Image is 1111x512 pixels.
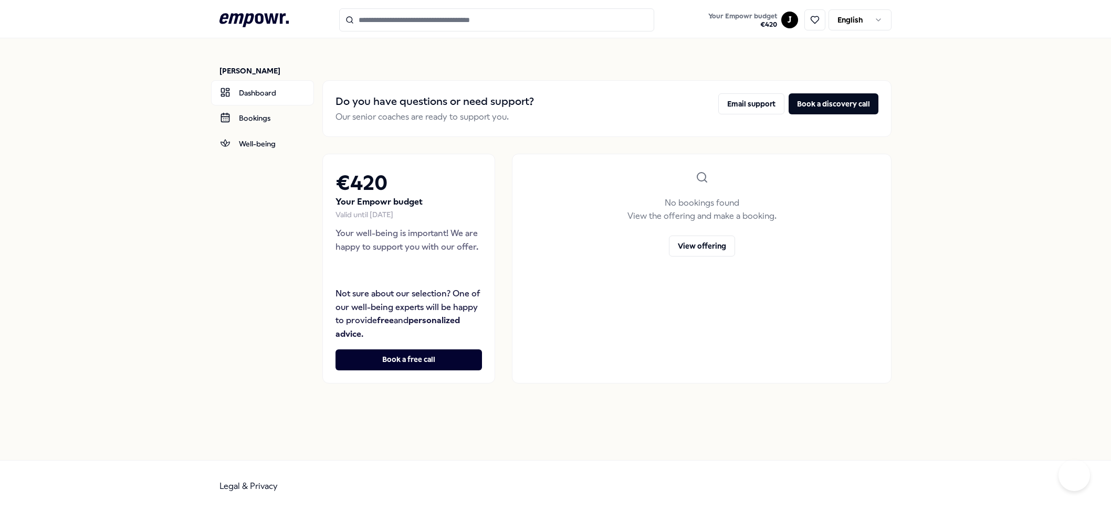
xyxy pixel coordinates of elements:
a: Well-being [211,131,314,156]
p: Your Empowr budget [336,195,482,209]
h2: € 420 [336,167,482,200]
a: Legal & Privacy [219,481,278,491]
a: Dashboard [211,80,314,105]
p: Not sure about our selection? One of our well-being experts will be happy to provide and . [336,287,482,340]
a: Email support [718,93,784,124]
button: Your Empowr budget€420 [706,10,779,31]
a: Bookings [211,105,314,131]
button: Book a discovery call [789,93,878,114]
span: Your Empowr budget [708,12,777,20]
button: Book a free call [336,349,482,370]
span: € 420 [708,20,777,29]
input: Search for products, categories or subcategories [339,8,654,31]
p: No bookings found View the offering and make a booking. [627,196,777,223]
strong: free [377,315,394,325]
button: Email support [718,93,784,114]
button: View offering [669,236,735,257]
p: Your well-being is important! We are happy to support you with our offer. [336,227,482,253]
div: Valid until [DATE] [336,209,482,220]
iframe: Help Scout Beacon - Open [1058,460,1090,491]
h2: Do you have questions or need support? [336,93,534,110]
a: Your Empowr budget€420 [704,9,781,31]
p: Our senior coaches are ready to support you. [336,110,534,124]
button: J [781,12,798,28]
p: [PERSON_NAME] [219,66,314,76]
